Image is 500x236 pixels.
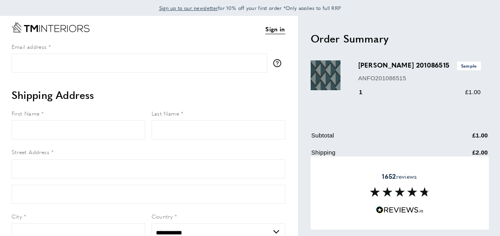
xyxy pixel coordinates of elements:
img: Reviews.io 5 stars [376,206,424,214]
td: £2.00 [433,148,488,163]
img: Reviews section [370,187,430,197]
td: Subtotal [311,131,432,146]
span: £1.00 [465,89,481,95]
img: Chaplin 201086515 [311,60,340,90]
button: More information [273,59,285,67]
p: ANFO201086515 [358,74,481,83]
div: 1 [358,87,374,97]
td: £1.00 [433,131,488,146]
span: for 10% off your first order *Only applies to full RRP [159,4,341,12]
span: Country [152,212,173,220]
a: Go to Home page [12,22,89,33]
h2: Shipping Address [12,88,285,102]
span: Street Address [12,148,50,156]
span: City [12,212,22,220]
strong: 1652 [382,172,396,181]
a: Sign up to our newsletter [159,4,218,12]
h3: [PERSON_NAME] 201086515 [358,60,481,70]
span: Email address [12,43,47,50]
span: reviews [382,172,417,180]
h2: Order Summary [311,31,489,46]
a: Sign in [265,24,285,34]
span: Sample [457,62,481,70]
span: First Name [12,109,40,117]
span: Last Name [152,109,179,117]
td: Shipping [311,148,432,163]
